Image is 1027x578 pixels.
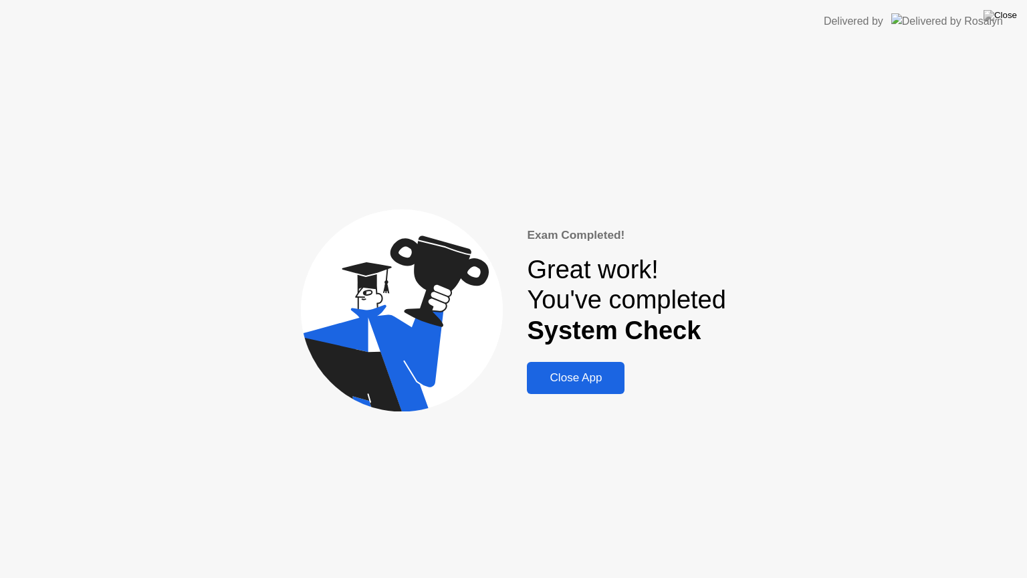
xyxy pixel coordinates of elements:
[527,316,701,345] b: System Check
[824,13,883,29] div: Delivered by
[527,227,725,244] div: Exam Completed!
[527,362,624,394] button: Close App
[527,255,725,347] div: Great work! You've completed
[891,13,1003,29] img: Delivered by Rosalyn
[984,10,1017,21] img: Close
[531,371,620,385] div: Close App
